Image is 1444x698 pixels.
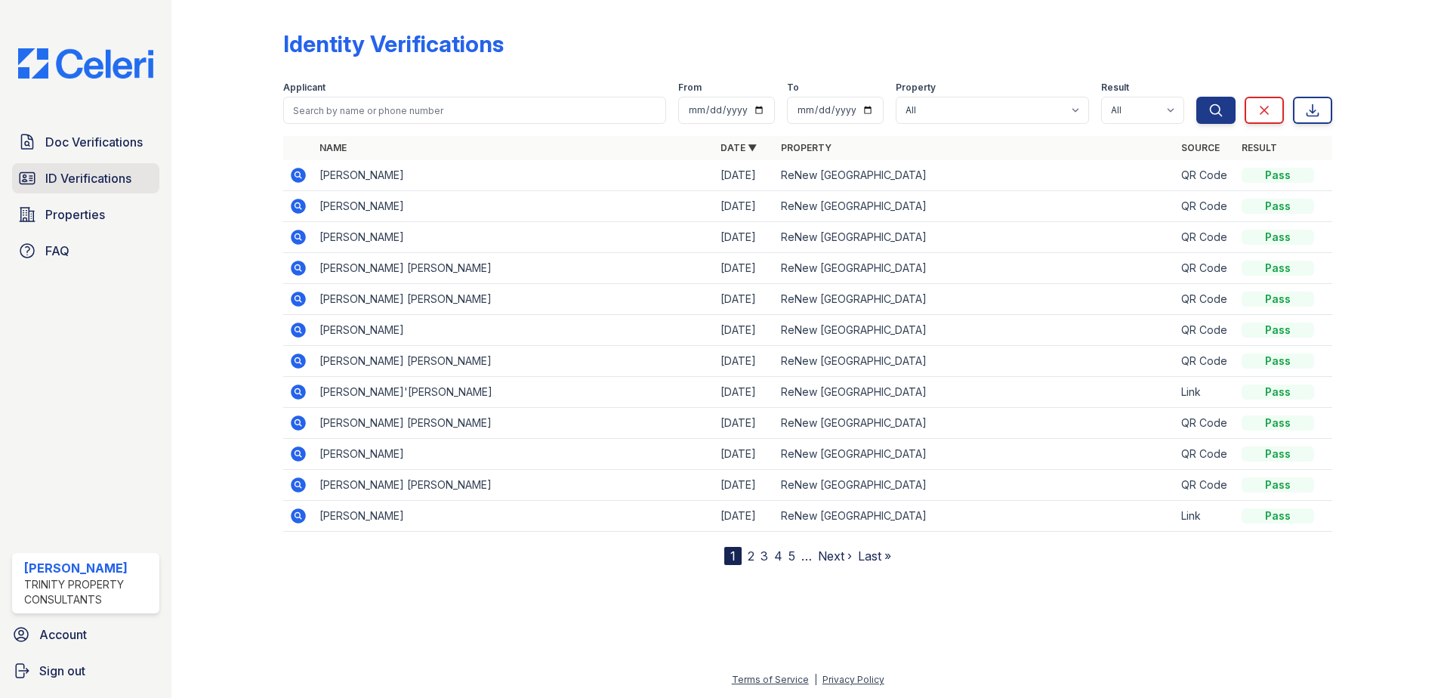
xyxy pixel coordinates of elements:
td: Link [1175,501,1236,532]
a: Properties [12,199,159,230]
div: Pass [1242,261,1314,276]
td: QR Code [1175,346,1236,377]
td: [DATE] [714,439,775,470]
a: 3 [761,548,768,564]
div: Trinity Property Consultants [24,577,153,607]
a: 5 [788,548,795,564]
a: Last » [858,548,891,564]
td: [DATE] [714,191,775,222]
td: [DATE] [714,315,775,346]
div: Pass [1242,508,1314,523]
td: [PERSON_NAME] [PERSON_NAME] [313,408,714,439]
span: Properties [45,205,105,224]
td: [PERSON_NAME] [313,315,714,346]
div: Pass [1242,323,1314,338]
a: Source [1181,142,1220,153]
a: FAQ [12,236,159,266]
a: Next › [818,548,852,564]
a: Terms of Service [732,674,809,685]
td: [DATE] [714,377,775,408]
label: To [787,82,799,94]
td: [DATE] [714,501,775,532]
div: Pass [1242,199,1314,214]
a: Property [781,142,832,153]
td: ReNew [GEOGRAPHIC_DATA] [775,439,1176,470]
span: Doc Verifications [45,133,143,151]
td: [DATE] [714,408,775,439]
td: QR Code [1175,222,1236,253]
td: [PERSON_NAME] [PERSON_NAME] [313,253,714,284]
div: Pass [1242,168,1314,183]
td: QR Code [1175,439,1236,470]
td: QR Code [1175,160,1236,191]
td: ReNew [GEOGRAPHIC_DATA] [775,284,1176,315]
span: … [801,547,812,565]
a: Name [319,142,347,153]
td: QR Code [1175,315,1236,346]
img: CE_Logo_Blue-a8612792a0a2168367f1c8372b55b34899dd931a85d93a1a3d3e32e68fde9ad4.png [6,48,165,79]
td: ReNew [GEOGRAPHIC_DATA] [775,160,1176,191]
span: ID Verifications [45,169,131,187]
td: ReNew [GEOGRAPHIC_DATA] [775,501,1176,532]
a: ID Verifications [12,163,159,193]
td: [DATE] [714,470,775,501]
td: ReNew [GEOGRAPHIC_DATA] [775,253,1176,284]
div: | [814,674,817,685]
td: ReNew [GEOGRAPHIC_DATA] [775,470,1176,501]
a: Privacy Policy [822,674,884,685]
td: ReNew [GEOGRAPHIC_DATA] [775,408,1176,439]
td: ReNew [GEOGRAPHIC_DATA] [775,191,1176,222]
div: Pass [1242,230,1314,245]
span: Sign out [39,662,85,680]
div: Pass [1242,446,1314,462]
label: From [678,82,702,94]
td: [DATE] [714,160,775,191]
a: Doc Verifications [12,127,159,157]
div: 1 [724,547,742,565]
td: QR Code [1175,284,1236,315]
td: [DATE] [714,284,775,315]
div: Pass [1242,385,1314,400]
td: [PERSON_NAME]'[PERSON_NAME] [313,377,714,408]
div: [PERSON_NAME] [24,559,153,577]
td: ReNew [GEOGRAPHIC_DATA] [775,346,1176,377]
td: [PERSON_NAME] [313,222,714,253]
td: ReNew [GEOGRAPHIC_DATA] [775,377,1176,408]
td: QR Code [1175,470,1236,501]
a: Account [6,619,165,650]
a: 4 [774,548,782,564]
td: [PERSON_NAME] [PERSON_NAME] [313,346,714,377]
label: Result [1101,82,1129,94]
span: Account [39,625,87,644]
div: Pass [1242,477,1314,493]
td: [PERSON_NAME] [313,439,714,470]
a: Result [1242,142,1277,153]
td: [DATE] [714,253,775,284]
label: Property [896,82,936,94]
div: Pass [1242,415,1314,431]
a: Date ▼ [720,142,757,153]
span: FAQ [45,242,69,260]
td: [DATE] [714,346,775,377]
td: Link [1175,377,1236,408]
td: [PERSON_NAME] [PERSON_NAME] [313,284,714,315]
a: Sign out [6,656,165,686]
td: [PERSON_NAME] [PERSON_NAME] [313,470,714,501]
div: Pass [1242,354,1314,369]
input: Search by name or phone number [283,97,666,124]
div: Pass [1242,292,1314,307]
td: [PERSON_NAME] [313,501,714,532]
td: ReNew [GEOGRAPHIC_DATA] [775,222,1176,253]
div: Identity Verifications [283,30,504,57]
td: QR Code [1175,191,1236,222]
td: [PERSON_NAME] [313,160,714,191]
a: 2 [748,548,754,564]
td: ReNew [GEOGRAPHIC_DATA] [775,315,1176,346]
td: QR Code [1175,408,1236,439]
td: QR Code [1175,253,1236,284]
td: [PERSON_NAME] [313,191,714,222]
td: [DATE] [714,222,775,253]
label: Applicant [283,82,326,94]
